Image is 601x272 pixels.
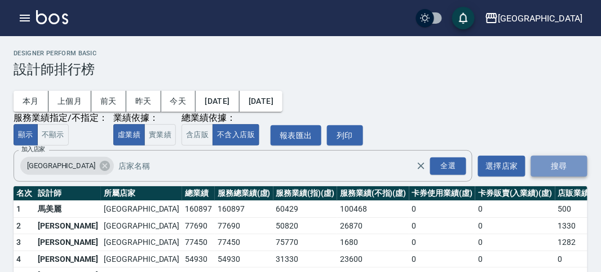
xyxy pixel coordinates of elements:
button: Open [428,155,469,177]
button: 本月 [14,91,48,112]
td: 77690 [182,217,215,234]
button: 搜尋 [531,156,587,177]
td: [GEOGRAPHIC_DATA] [101,234,182,251]
span: 1 [16,204,21,213]
div: [GEOGRAPHIC_DATA] [20,157,114,175]
td: 100468 [337,201,409,218]
td: [PERSON_NAME] [35,234,101,251]
td: 0 [409,201,476,218]
td: [GEOGRAPHIC_DATA] [101,217,182,234]
td: 0 [475,251,555,267]
span: 2 [16,221,21,230]
button: Clear [413,158,429,174]
td: 77450 [215,234,273,251]
td: [GEOGRAPHIC_DATA] [101,251,182,267]
label: 加入店家 [21,145,45,153]
td: 160897 [182,201,215,218]
button: 不含入店販 [213,124,259,146]
button: 前天 [91,91,126,112]
th: 卡券使用業績(虛) [409,186,476,201]
button: 上個月 [48,91,91,112]
th: 設計師 [35,186,101,201]
div: 全選 [430,157,466,175]
td: 26870 [337,217,409,234]
button: 不顯示 [37,124,69,146]
td: 75770 [273,234,338,251]
th: 所屬店家 [101,186,182,201]
td: 31330 [273,251,338,267]
td: 0 [475,201,555,218]
td: 馬美麗 [35,201,101,218]
button: 虛業績 [113,124,145,146]
td: 54930 [215,251,273,267]
div: 服務業績指定/不指定： [14,112,108,124]
td: 54930 [182,251,215,267]
span: [GEOGRAPHIC_DATA] [20,160,102,172]
td: [GEOGRAPHIC_DATA] [101,201,182,218]
button: 報表匯出 [271,125,321,146]
th: 服務業績(不指)(虛) [337,186,409,201]
td: 23600 [337,251,409,267]
th: 總業績 [182,186,215,201]
button: [DATE] [240,91,282,112]
td: [PERSON_NAME] [35,217,101,234]
button: 顯示 [14,124,38,146]
button: 選擇店家 [478,156,525,177]
td: 0 [409,251,476,267]
button: 列印 [327,125,363,146]
button: 含店販 [182,124,213,146]
input: 店家名稱 [116,156,436,176]
button: 昨天 [126,91,161,112]
td: 160897 [215,201,273,218]
td: 0 [409,217,476,234]
td: 0 [409,234,476,251]
td: 1680 [337,234,409,251]
button: [DATE] [196,91,239,112]
img: Logo [36,10,68,24]
td: 60429 [273,201,338,218]
td: 0 [475,217,555,234]
button: [GEOGRAPHIC_DATA] [480,7,587,30]
div: [GEOGRAPHIC_DATA] [498,11,583,25]
th: 服務總業績(虛) [215,186,273,201]
td: [PERSON_NAME] [35,251,101,267]
button: 今天 [161,91,196,112]
th: 服務業績(指)(虛) [273,186,338,201]
th: 卡券販賣(入業績)(虛) [475,186,555,201]
td: 0 [475,234,555,251]
div: 業績依據： [113,112,176,124]
h2: Designer Perform Basic [14,50,587,57]
span: 3 [16,238,21,247]
div: 總業績依據： [182,112,265,124]
td: 77690 [215,217,273,234]
span: 4 [16,255,21,264]
td: 50820 [273,217,338,234]
th: 名次 [14,186,35,201]
button: save [452,7,475,29]
td: 77450 [182,234,215,251]
button: 實業績 [144,124,176,146]
h3: 設計師排行榜 [14,62,587,77]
